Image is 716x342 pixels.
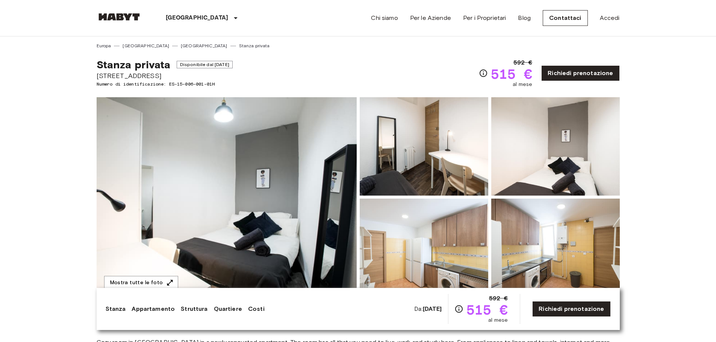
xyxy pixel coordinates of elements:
[541,65,619,81] a: Richiedi prenotazione
[454,304,463,313] svg: Verifica i dettagli delle spese nella sezione 'Riassunto dei Costi'. Si prega di notare che gli s...
[532,301,610,317] a: Richiedi prenotazione
[414,305,442,313] span: Da:
[132,304,175,313] a: Appartamento
[181,42,227,49] a: [GEOGRAPHIC_DATA]
[543,10,588,26] a: Contattaci
[123,42,169,49] a: [GEOGRAPHIC_DATA]
[248,304,265,313] a: Costi
[97,42,111,49] a: Europa
[104,276,178,290] button: Mostra tutte le foto
[371,14,398,23] a: Chi siamo
[166,14,229,23] p: [GEOGRAPHIC_DATA]
[97,97,357,297] img: Marketing picture of unit ES-15-006-001-01H
[518,14,531,23] a: Blog
[97,58,171,71] span: Stanza privata
[106,304,126,313] a: Stanza
[214,304,242,313] a: Quartiere
[97,81,233,87] span: Numero di identificazione: ES-15-006-001-01H
[491,97,620,196] img: Picture of unit ES-15-006-001-01H
[513,58,533,67] span: 592 €
[177,61,233,68] span: Disponibile dal [DATE]
[360,199,488,297] img: Picture of unit ES-15-006-001-01H
[600,14,620,23] a: Accedi
[488,316,508,324] span: al mese
[360,97,488,196] img: Picture of unit ES-15-006-001-01H
[479,69,488,78] svg: Verifica i dettagli delle spese nella sezione 'Riassunto dei Costi'. Si prega di notare che gli s...
[491,67,533,81] span: 515 €
[463,14,506,23] a: Per i Proprietari
[239,42,270,49] a: Stanza privata
[491,199,620,297] img: Picture of unit ES-15-006-001-01H
[410,14,451,23] a: Per le Aziende
[423,305,442,312] b: [DATE]
[97,13,142,21] img: Habyt
[513,81,532,88] span: al mese
[97,71,233,81] span: [STREET_ADDRESS]
[466,303,508,316] span: 515 €
[181,304,207,313] a: Struttura
[489,294,508,303] span: 592 €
